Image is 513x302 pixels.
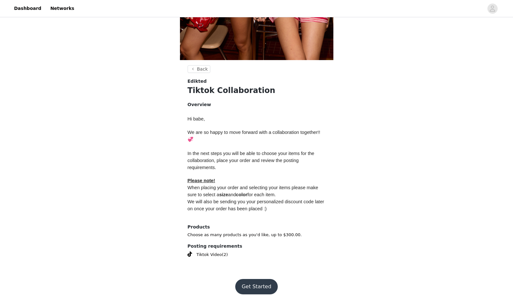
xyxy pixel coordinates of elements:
span: When placing your order and selecting your items please make sure to select a and for each item. [188,185,320,197]
h4: Products [188,224,326,230]
span: (2) [222,252,228,258]
span: We are so happy to move forward with a collaboration together!! 💞 [188,130,322,142]
h1: Tiktok Collaboration [188,85,326,96]
strong: size [219,192,228,197]
button: Get Started [235,279,278,294]
span: We will also be sending you your personalized discount code later on once your order has been pla... [188,199,326,211]
h4: Posting requirements [188,243,326,250]
a: Networks [46,1,78,16]
h4: Overview [188,101,326,108]
span: In the next steps you will be able to choose your items for the collaboration, place your order a... [188,151,316,170]
div: avatar [489,4,495,14]
p: Choose as many products as you'd like, up to $300.00. [188,232,326,238]
span: Hi babe, [188,116,205,121]
button: Back [188,65,211,73]
strong: color [236,192,247,197]
a: Dashboard [10,1,45,16]
span: Edikted [188,78,207,85]
span: Please note! [188,178,215,183]
span: Tiktok Video [197,252,222,258]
